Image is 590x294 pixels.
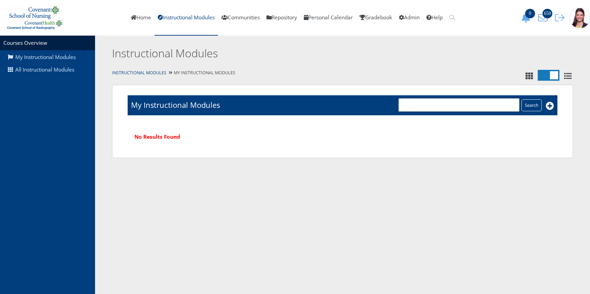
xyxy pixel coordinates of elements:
[128,126,557,148] div: No Results Found
[521,99,542,111] input: Search
[519,13,536,23] button: 0
[95,68,590,78] div: My Instructional Modules
[131,100,220,110] h1: My Instructional Modules
[3,39,47,46] a: Courses Overview
[524,72,534,80] i: Tile
[563,72,573,80] i: List
[546,102,554,110] i: Add New
[536,14,553,21] a: 650
[519,14,536,21] a: 0
[542,9,552,18] span: 650
[112,46,471,61] h2: Instructional Modules
[525,9,535,18] span: 0
[112,70,166,76] a: Instructional Modules
[536,13,553,23] button: 650
[570,8,590,28] img: 1943_125_125.jpg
